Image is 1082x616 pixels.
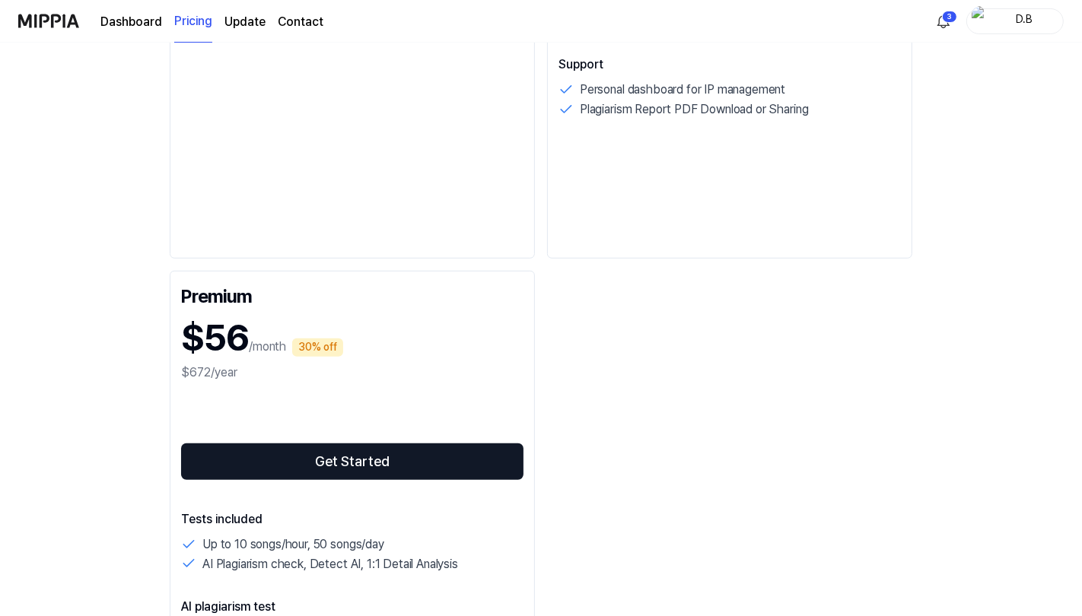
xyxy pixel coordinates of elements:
button: profileD.B [966,8,1064,34]
button: Get Started [181,443,523,480]
div: $672/year [181,364,523,382]
p: AI plagiarism test [181,598,523,616]
p: Up to 10 songs/hour, 50 songs/day [202,535,384,554]
p: Personal dashboard for IP management [580,80,785,100]
button: 알림3 [931,9,956,33]
p: Plagiarism Report PDF Download or Sharing [580,100,808,119]
img: 알림 [934,12,953,30]
a: Contact [278,13,323,31]
div: 3 [942,11,957,23]
h1: $56 [181,313,249,364]
a: Pricing [174,1,212,43]
div: Premium [181,282,523,306]
a: Dashboard [100,13,162,31]
p: Tests included [181,510,523,529]
p: AI Plagiarism check, Detect AI, 1:1 Detail Analysis [202,554,458,574]
p: Support [559,56,901,74]
img: profile [972,6,990,37]
a: Update [224,13,266,31]
div: D.B [994,12,1054,29]
a: Get Started [181,440,523,483]
div: 30% off [292,338,343,357]
p: /month [249,338,286,356]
